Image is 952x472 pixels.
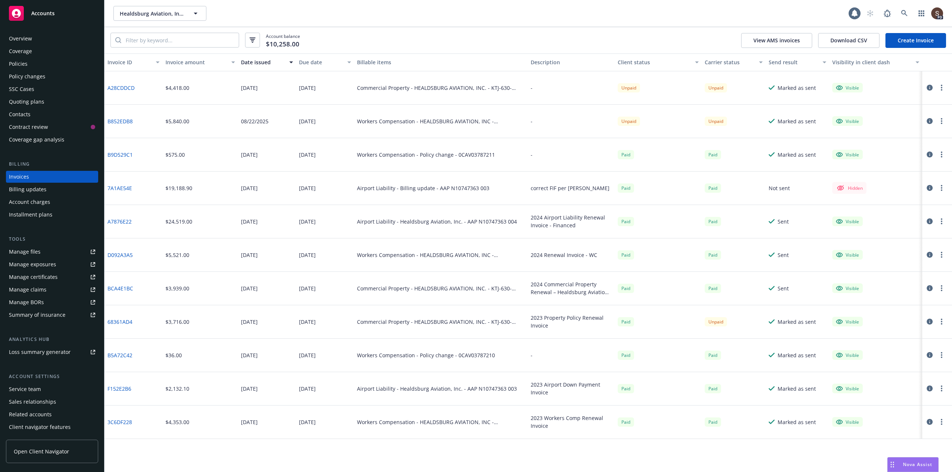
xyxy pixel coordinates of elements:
[618,351,634,360] div: Paid
[357,58,525,66] div: Billable items
[531,151,533,159] div: -
[241,117,268,125] div: 08/22/2025
[618,183,634,193] div: Paid
[104,53,163,71] button: Invoice ID
[165,418,189,426] div: $4,353.00
[836,251,859,258] div: Visible
[357,385,517,393] div: Airport Liability - Healdsburg Aviation, Inc. - AAP N10747363 003
[241,351,258,359] div: [DATE]
[165,251,189,259] div: $5,521.00
[6,160,98,168] div: Billing
[9,196,50,208] div: Account charges
[299,351,316,359] div: [DATE]
[357,351,495,359] div: Workers Compensation - Policy change - 0CAV03787210
[778,318,816,326] div: Marked as sent
[6,3,98,24] a: Accounts
[107,218,132,225] a: A7876E22
[6,171,98,183] a: Invoices
[705,317,727,326] div: Unpaid
[241,418,258,426] div: [DATE]
[241,84,258,92] div: [DATE]
[618,317,634,326] div: Paid
[705,58,755,66] div: Carrier status
[107,418,132,426] a: 3C6DF228
[618,150,634,159] div: Paid
[165,351,182,359] div: $36.00
[299,218,316,225] div: [DATE]
[6,235,98,243] div: Tools
[531,117,533,125] div: -
[14,447,69,455] span: Open Client Navigator
[6,134,98,146] a: Coverage gap analysis
[778,151,816,159] div: Marked as sent
[266,39,299,49] span: $10,258.00
[531,184,610,192] div: correct FIF per [PERSON_NAME]
[107,351,132,359] a: B5A72C42
[9,45,32,57] div: Coverage
[778,251,789,259] div: Sent
[836,183,863,192] div: Hidden
[241,58,285,66] div: Date issued
[769,58,818,66] div: Send result
[6,71,98,82] a: Policy changes
[836,352,859,358] div: Visible
[741,33,812,48] button: View AMS invoices
[705,351,721,360] span: Paid
[9,284,46,296] div: Manage claims
[618,384,634,393] div: Paid
[914,6,929,21] a: Switch app
[107,58,151,66] div: Invoice ID
[9,271,58,283] div: Manage certificates
[531,58,612,66] div: Description
[705,150,721,159] div: Paid
[931,7,943,19] img: photo
[107,117,133,125] a: B852EDB8
[9,421,71,433] div: Client navigator features
[9,209,52,221] div: Installment plans
[165,318,189,326] div: $3,716.00
[887,457,939,472] button: Nova Assist
[705,183,721,193] span: Paid
[165,84,189,92] div: $4,418.00
[778,117,816,125] div: Marked as sent
[299,117,316,125] div: [DATE]
[880,6,895,21] a: Report a Bug
[296,53,354,71] button: Due date
[778,84,816,92] div: Marked as sent
[9,258,56,270] div: Manage exposures
[241,184,258,192] div: [DATE]
[9,408,52,420] div: Related accounts
[299,418,316,426] div: [DATE]
[9,246,41,258] div: Manage files
[531,414,612,430] div: 2023 Workers Comp Renewal Invoice
[299,151,316,159] div: [DATE]
[6,284,98,296] a: Manage claims
[778,284,789,292] div: Sent
[903,461,932,468] span: Nova Assist
[705,217,721,226] span: Paid
[6,346,98,358] a: Loss summary generator
[531,251,597,259] div: 2024 Renewal Invoice - WC
[897,6,912,21] a: Search
[9,346,71,358] div: Loss summary generator
[241,151,258,159] div: [DATE]
[836,84,859,91] div: Visible
[618,417,634,427] div: Paid
[6,96,98,108] a: Quoting plans
[6,45,98,57] a: Coverage
[357,151,495,159] div: Workers Compensation - Policy change - 0CAV03787211
[107,84,135,92] a: A28CDDCD
[165,184,192,192] div: $19,188.90
[6,309,98,321] a: Summary of insurance
[818,33,879,48] button: Download CSV
[107,318,132,326] a: 68361AD4
[165,385,189,393] div: $2,132.10
[618,250,634,260] div: Paid
[836,218,859,225] div: Visible
[531,84,533,92] div: -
